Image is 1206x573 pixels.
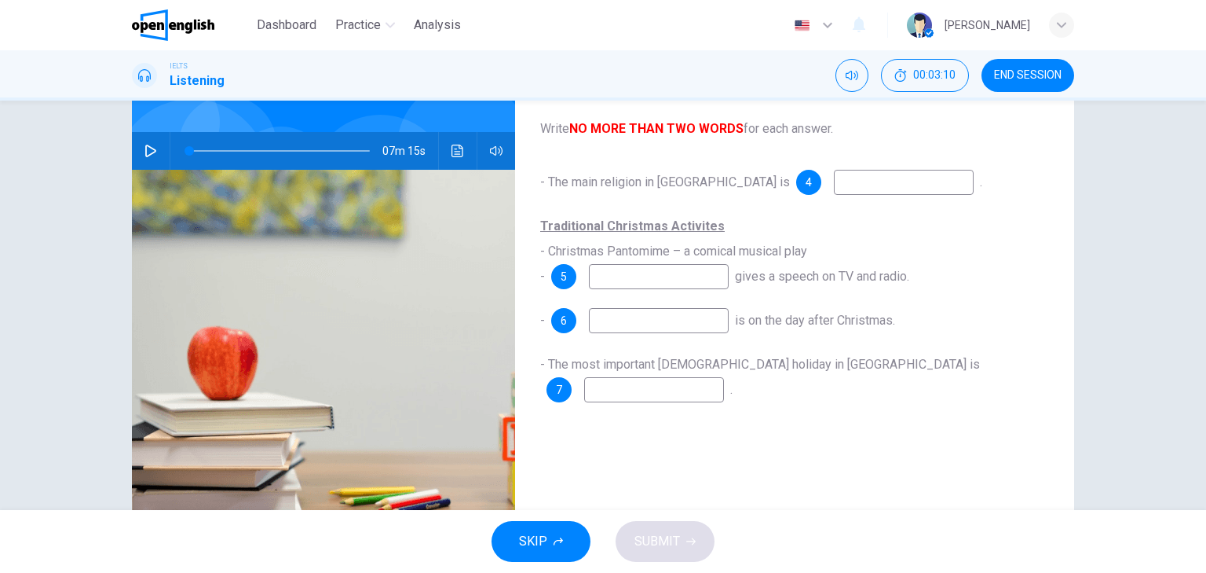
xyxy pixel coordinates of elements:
[994,69,1062,82] span: END SESSION
[569,121,744,136] b: NO MORE THAN TWO WORDS
[561,315,567,326] span: 6
[335,16,381,35] span: Practice
[913,69,956,82] span: 00:03:10
[540,174,790,189] span: - The main religion in [GEOGRAPHIC_DATA] is
[835,59,868,92] div: Mute
[730,382,733,397] span: .
[881,59,969,92] div: Hide
[132,170,515,553] img: British Holidays
[881,59,969,92] button: 00:03:10
[540,219,807,284] span: - Christmas Pantomime – a comical musical play -
[735,269,909,284] span: gives a speech on TV and radio.
[445,132,470,170] button: Click to see the audio transcription
[329,11,401,39] button: Practice
[170,61,188,72] span: IELTS
[945,16,1030,35] div: [PERSON_NAME]
[170,72,225,90] h1: Listening
[414,16,461,35] span: Analysis
[981,59,1074,92] button: END SESSION
[540,313,545,328] span: -
[561,271,567,282] span: 5
[540,219,725,233] u: Traditional Christmas Activites
[519,531,547,553] span: SKIP
[407,11,467,39] button: Analysis
[735,313,895,328] span: is on the day after Christmas.
[540,82,1049,138] span: Complete the notes below. Write for each answer.
[132,9,250,41] a: OpenEnglish logo
[556,384,562,395] span: 7
[132,9,214,41] img: OpenEnglish logo
[980,174,982,189] span: .
[907,13,932,38] img: Profile picture
[806,177,812,188] span: 4
[382,132,438,170] span: 07m 15s
[250,11,323,39] button: Dashboard
[792,20,812,31] img: en
[492,521,590,562] button: SKIP
[257,16,316,35] span: Dashboard
[540,357,980,372] span: - The most important [DEMOGRAPHIC_DATA] holiday in [GEOGRAPHIC_DATA] is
